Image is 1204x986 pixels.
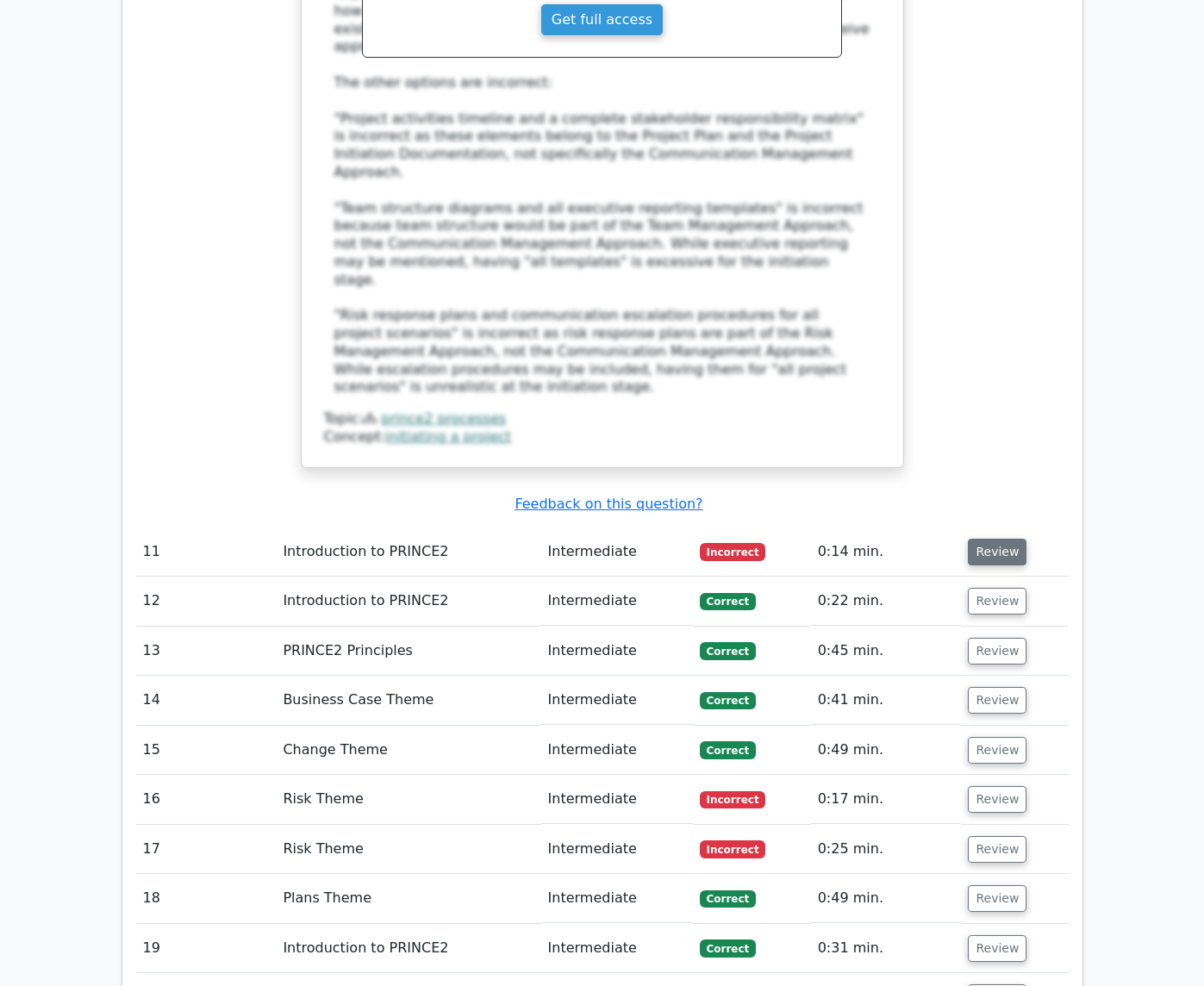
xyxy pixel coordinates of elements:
td: Business Case Theme [276,676,540,725]
span: Incorrect [700,543,766,560]
button: Review [968,836,1026,863]
td: Intermediate [541,825,693,874]
a: Get full access [540,3,664,36]
button: Review [968,935,1026,962]
td: 11 [136,527,277,577]
td: 0:49 min. [811,874,962,923]
td: 0:41 min. [811,676,962,725]
td: Intermediate [541,874,693,923]
td: Intermediate [541,627,693,676]
td: Introduction to PRINCE2 [276,527,540,577]
td: 0:14 min. [811,527,962,577]
td: Intermediate [541,577,693,626]
td: 12 [136,577,277,626]
td: 0:31 min. [811,924,962,973]
td: 19 [136,924,277,973]
td: Intermediate [541,676,693,725]
span: Correct [700,692,756,709]
button: Review [968,539,1026,565]
span: Incorrect [700,791,766,808]
button: Review [968,737,1026,764]
button: Review [968,588,1026,615]
div: Topic: [324,410,881,428]
td: 0:45 min. [811,627,962,676]
td: 18 [136,874,277,923]
span: Correct [700,890,756,908]
td: Introduction to PRINCE2 [276,577,540,626]
td: 16 [136,775,277,824]
span: Correct [700,593,756,610]
td: 17 [136,825,277,874]
td: 0:17 min. [811,775,962,824]
span: Incorrect [700,840,766,858]
button: Review [968,638,1026,665]
td: 14 [136,676,277,725]
td: Risk Theme [276,825,540,874]
td: 0:49 min. [811,726,962,775]
a: prince2 processes [381,410,506,427]
div: Concept: [324,428,881,446]
td: 0:22 min. [811,577,962,626]
td: Intermediate [541,726,693,775]
td: Intermediate [541,924,693,973]
button: Review [968,687,1026,714]
td: Risk Theme [276,775,540,824]
td: Intermediate [541,527,693,577]
td: Plans Theme [276,874,540,923]
td: Introduction to PRINCE2 [276,924,540,973]
a: Feedback on this question? [515,496,702,512]
span: Correct [700,642,756,659]
td: PRINCE2 Principles [276,627,540,676]
td: Intermediate [541,775,693,824]
button: Review [968,786,1026,813]
td: 0:25 min. [811,825,962,874]
a: initiating a project [385,428,511,445]
button: Review [968,885,1026,912]
td: 15 [136,726,277,775]
span: Correct [700,939,756,957]
td: Change Theme [276,726,540,775]
td: 13 [136,627,277,676]
span: Correct [700,741,756,758]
